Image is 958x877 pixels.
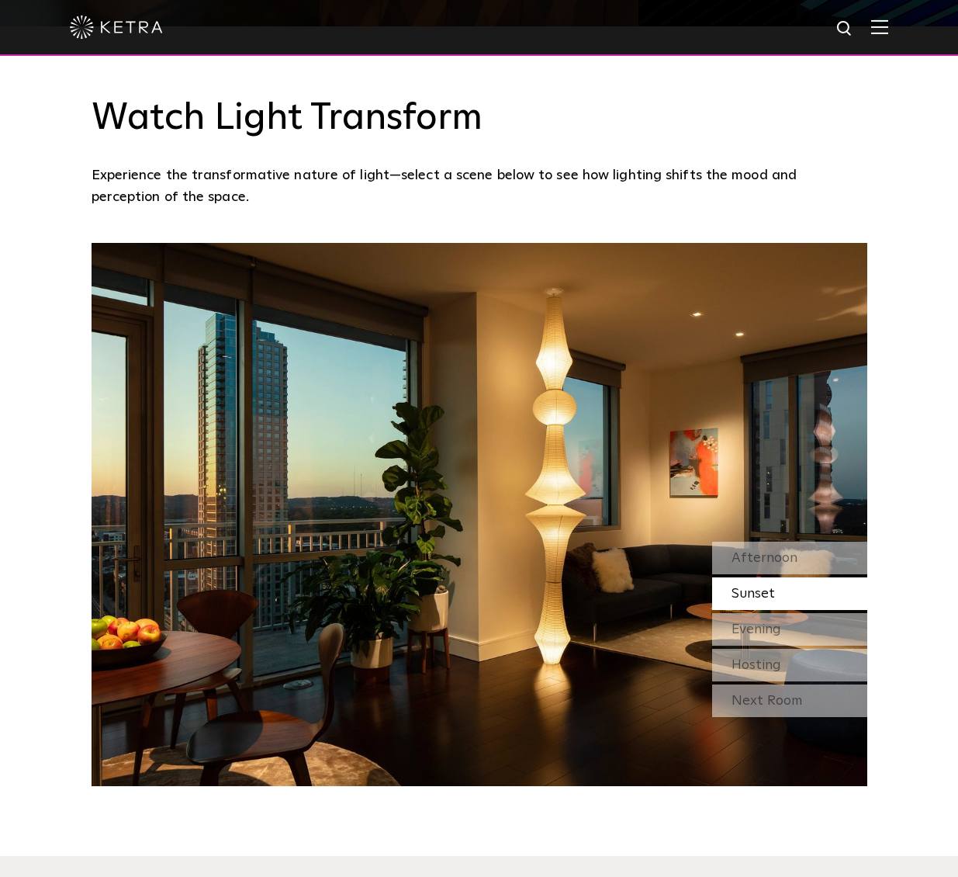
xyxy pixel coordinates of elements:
p: Experience the transformative nature of light—select a scene below to see how lighting shifts the... [92,165,859,209]
span: Hosting [731,658,781,672]
div: Next Room [712,685,867,717]
h3: Watch Light Transform [92,96,867,141]
span: Afternoon [731,551,797,565]
img: SS_HBD_LivingRoom_Desktop_02 [92,243,867,786]
img: Hamburger%20Nav.svg [871,19,888,34]
img: search icon [835,19,855,39]
img: ketra-logo-2019-white [70,16,163,39]
span: Sunset [731,587,775,601]
span: Evening [731,622,781,636]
